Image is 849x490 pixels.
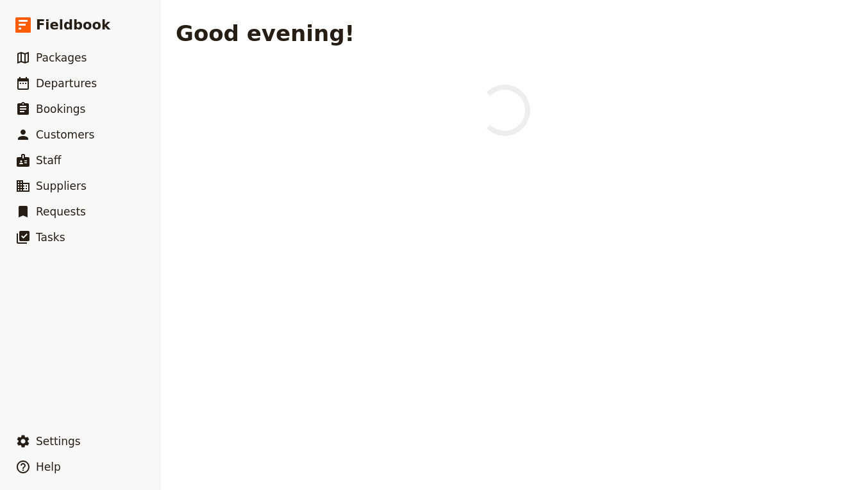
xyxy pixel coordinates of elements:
[36,180,87,192] span: Suppliers
[36,77,97,90] span: Departures
[36,231,65,244] span: Tasks
[36,51,87,64] span: Packages
[36,460,61,473] span: Help
[36,205,86,218] span: Requests
[36,128,94,141] span: Customers
[36,154,62,167] span: Staff
[36,103,85,115] span: Bookings
[36,15,110,35] span: Fieldbook
[36,435,81,448] span: Settings
[176,21,355,46] h1: Good evening!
